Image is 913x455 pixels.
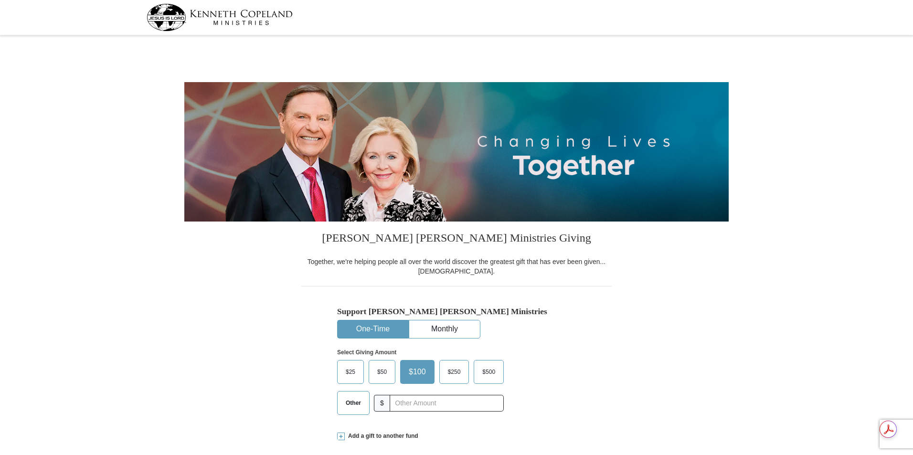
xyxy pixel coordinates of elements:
[390,395,504,412] input: Other Amount
[301,222,612,257] h3: [PERSON_NAME] [PERSON_NAME] Ministries Giving
[341,365,360,379] span: $25
[409,320,480,338] button: Monthly
[345,432,418,440] span: Add a gift to another fund
[372,365,392,379] span: $50
[374,395,390,412] span: $
[147,4,293,31] img: kcm-header-logo.svg
[404,365,431,379] span: $100
[443,365,466,379] span: $250
[301,257,612,276] div: Together, we're helping people all over the world discover the greatest gift that has ever been g...
[478,365,500,379] span: $500
[341,396,366,410] span: Other
[338,320,408,338] button: One-Time
[337,307,576,317] h5: Support [PERSON_NAME] [PERSON_NAME] Ministries
[337,349,396,356] strong: Select Giving Amount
